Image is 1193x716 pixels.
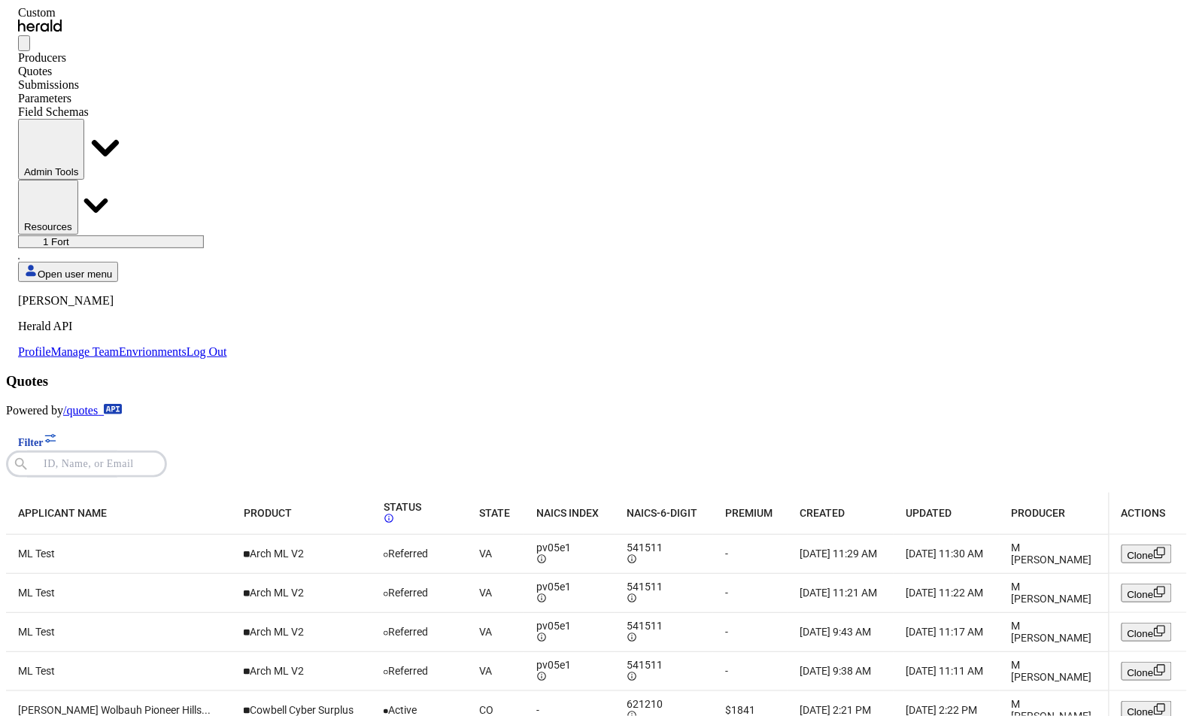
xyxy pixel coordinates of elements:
[1128,628,1154,639] span: Clone
[250,704,354,716] span: Cowbell Cyber Surplus
[800,626,871,638] span: [DATE] 9:43 AM
[627,632,637,642] mat-icon: info_outline
[388,665,428,677] span: Referred
[536,659,571,671] span: pv05e1
[725,548,728,560] span: -
[18,294,227,308] p: [PERSON_NAME]
[388,548,428,560] span: Referred
[800,587,877,599] span: [DATE] 11:21 AM
[250,626,304,638] span: Arch ML V2
[6,456,32,475] mat-icon: search
[725,626,728,638] span: -
[1012,581,1097,593] div: M
[1128,667,1154,678] span: Clone
[18,345,51,358] a: Profile
[536,581,571,593] span: pv05e1
[51,345,120,358] a: Manage Team
[800,548,877,560] span: [DATE] 11:29 AM
[18,294,227,359] div: Open user menu
[6,404,1187,417] p: Powered by
[1128,550,1154,561] span: Clone
[536,542,571,554] span: pv05e1
[63,404,123,417] a: /quotes
[1012,671,1097,683] div: [PERSON_NAME]
[6,429,70,451] button: Filter
[1012,698,1097,710] div: M
[1012,659,1097,671] div: M
[18,548,55,560] span: ML Test
[725,704,731,716] span: $
[384,501,421,513] span: STATUS
[1122,545,1172,563] button: Clone
[18,587,55,599] span: ML Test
[627,581,663,593] span: 541511
[725,587,728,599] span: -
[479,548,492,560] span: VA
[906,507,952,519] span: UPDATED
[627,620,663,632] span: 541511
[18,507,107,519] span: APPLICANT NAME
[1012,632,1097,644] div: [PERSON_NAME]
[18,51,227,65] div: Producers
[18,626,55,638] span: ML Test
[731,704,755,716] span: 1841
[479,626,492,638] span: VA
[800,704,871,716] span: [DATE] 2:21 PM
[536,704,539,716] span: -
[18,92,227,105] div: Parameters
[1012,542,1097,554] div: M
[18,180,78,235] button: Resources dropdown menu
[1122,662,1172,681] button: Clone
[627,659,663,671] span: 541511
[18,78,227,92] div: Submissions
[187,345,227,358] a: Log Out
[627,554,637,564] mat-icon: info_outline
[536,620,571,632] span: pv05e1
[906,704,977,716] span: [DATE] 2:22 PM
[1122,584,1172,602] button: Clone
[18,704,211,716] span: [PERSON_NAME] Wolbauh Pioneer Hills...
[119,345,187,358] a: Envrionments
[627,593,637,603] mat-icon: info_outline
[479,665,492,677] span: VA
[18,119,84,180] button: internal dropdown menu
[536,507,599,519] span: NAICS INDEX
[244,507,292,519] span: PRODUCT
[627,542,663,554] span: 541511
[536,554,547,564] mat-icon: info_outline
[479,704,493,716] span: CO
[6,373,1187,390] h3: Quotes
[627,698,663,710] span: 621210
[388,626,428,638] span: Referred
[536,632,547,642] mat-icon: info_outline
[800,507,845,519] span: CREATED
[388,587,428,599] span: Referred
[44,458,134,469] mat-label: ID, Name, or Email
[18,20,62,32] img: Herald Logo
[18,105,227,119] div: Field Schemas
[18,6,227,20] div: Custom
[250,548,304,560] span: Arch ML V2
[250,665,304,677] span: Arch ML V2
[906,626,983,638] span: [DATE] 11:17 AM
[536,671,547,681] mat-icon: info_outline
[384,513,394,523] mat-icon: info_outline
[388,704,417,716] span: Active
[1012,620,1097,632] div: M
[627,507,697,519] span: NAICS-6-DIGIT
[1012,507,1066,519] span: PRODUCER
[1012,593,1097,605] div: [PERSON_NAME]
[1128,589,1154,600] span: Clone
[18,65,227,78] div: Quotes
[906,587,983,599] span: [DATE] 11:22 AM
[38,268,112,280] span: Open user menu
[1012,554,1097,566] div: [PERSON_NAME]
[250,587,304,599] span: Arch ML V2
[479,507,510,519] span: STATE
[627,671,637,681] mat-icon: info_outline
[725,665,728,677] span: -
[18,320,227,333] p: Herald API
[1109,493,1187,535] th: ACTIONS
[18,437,43,448] span: Filter
[800,665,871,677] span: [DATE] 9:38 AM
